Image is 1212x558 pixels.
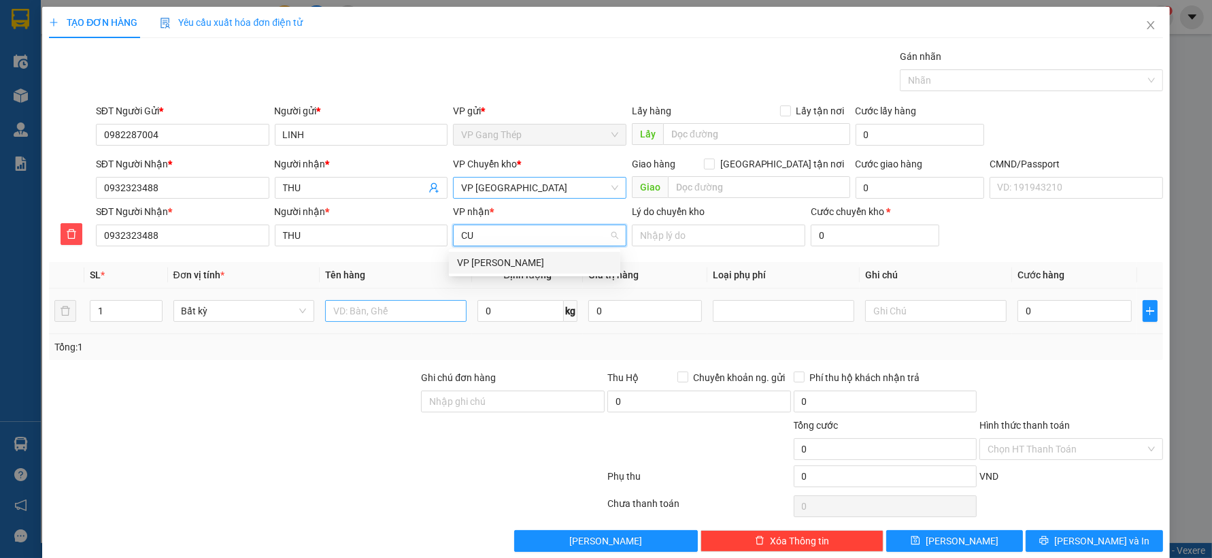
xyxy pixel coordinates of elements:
[688,370,791,385] span: Chuyển khoản ng. gửi
[860,262,1012,289] th: Ghi chú
[856,159,923,169] label: Cước giao hàng
[1054,534,1149,548] span: [PERSON_NAME] và In
[632,105,671,116] span: Lấy hàng
[707,262,860,289] th: Loại phụ phí
[275,103,448,118] div: Người gửi
[588,300,702,322] input: 0
[453,206,490,217] span: VP nhận
[564,300,577,322] span: kg
[856,124,984,146] input: Cước lấy hàng
[668,176,850,198] input: Dọc đường
[701,530,884,552] button: deleteXóa Thông tin
[886,530,1023,552] button: save[PERSON_NAME]
[90,269,101,280] span: SL
[127,33,569,50] li: 271 - [PERSON_NAME] - [GEOGRAPHIC_DATA] - [GEOGRAPHIC_DATA]
[606,496,792,520] div: Chưa thanh toán
[1132,7,1170,45] button: Close
[770,534,829,548] span: Xóa Thông tin
[325,269,365,280] span: Tên hàng
[979,420,1070,431] label: Hình thức thanh toán
[49,17,137,28] span: TẠO ĐƠN HÀNG
[1026,530,1162,552] button: printer[PERSON_NAME] và In
[1145,20,1156,31] span: close
[49,18,58,27] span: plus
[54,300,76,322] button: delete
[805,370,926,385] span: Phí thu hộ khách nhận trả
[632,123,663,145] span: Lấy
[755,536,764,546] span: delete
[570,534,643,548] span: [PERSON_NAME]
[1143,306,1157,316] span: plus
[1143,300,1158,322] button: plus
[461,178,618,198] span: VP Yên Bình
[856,177,984,199] input: Cước giao hàng
[791,103,850,118] span: Lấy tận nơi
[794,420,839,431] span: Tổng cước
[182,301,307,321] span: Bất kỳ
[421,372,496,383] label: Ghi chú đơn hàng
[160,18,171,29] img: icon
[17,93,183,115] b: GỬI : VP Gang Thép
[17,17,119,85] img: logo.jpg
[96,225,269,246] input: SĐT người nhận
[911,536,920,546] span: save
[173,269,224,280] span: Đơn vị tính
[607,372,639,383] span: Thu Hộ
[160,17,303,28] span: Yêu cầu xuất hóa đơn điện tử
[96,103,269,118] div: SĐT Người Gửi
[449,252,620,274] div: VP Nguyễn Văn Cừ
[979,471,998,482] span: VND
[632,225,805,246] input: Lý do chuyển kho
[453,159,517,169] span: VP Chuyển kho
[1039,536,1049,546] span: printer
[275,157,448,171] div: Người nhận
[632,206,705,217] label: Lý do chuyển kho
[96,157,269,171] div: SĐT Người Nhận
[61,223,82,245] button: delete
[632,159,675,169] span: Giao hàng
[96,204,269,219] div: SĐT Người Nhận
[61,229,82,240] span: delete
[900,51,941,62] label: Gán nhãn
[926,534,998,548] span: [PERSON_NAME]
[428,182,439,193] span: user-add
[715,157,850,171] span: [GEOGRAPHIC_DATA] tận nơi
[421,391,605,412] input: Ghi chú đơn hàng
[811,204,939,219] div: Cước chuyển kho
[457,255,612,270] div: VP [PERSON_NAME]
[606,469,792,493] div: Phụ thu
[54,340,468,355] div: Tổng: 1
[453,103,626,118] div: VP gửi
[632,176,668,198] span: Giao
[865,300,1007,322] input: Ghi Chú
[663,123,850,145] input: Dọc đường
[990,157,1163,171] div: CMND/Passport
[514,530,698,552] button: [PERSON_NAME]
[275,204,448,219] div: Người nhận
[325,300,467,322] input: VD: Bàn, Ghế
[275,225,448,246] input: Tên người nhận
[1017,269,1064,280] span: Cước hàng
[461,125,618,145] span: VP Gang Thép
[856,105,917,116] label: Cước lấy hàng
